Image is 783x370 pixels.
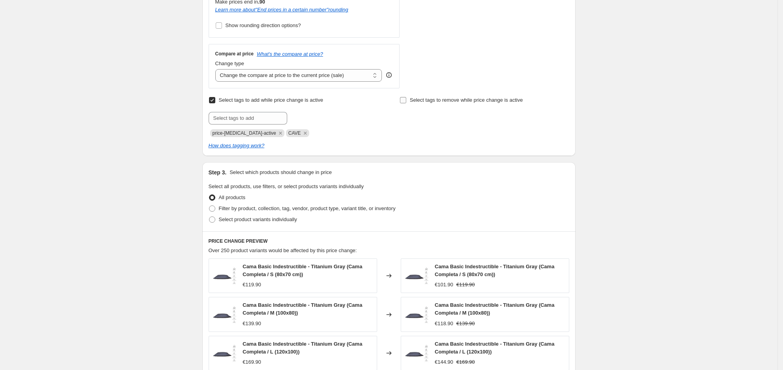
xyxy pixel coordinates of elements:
div: €169.90 [243,358,261,366]
div: €101.90 [435,281,453,289]
i: Learn more about " End prices in a certain number " rounding [215,7,348,13]
span: Select tags to remove while price change is active [410,97,523,103]
span: Select tags to add while price change is active [219,97,323,103]
strike: €169.90 [457,358,475,366]
p: Select which products should change in price [229,169,332,176]
span: Select product variants individually [219,216,297,222]
div: help [385,71,393,79]
strike: €119.90 [457,281,475,289]
span: Cama Basic Indestructible - Titanium Gray (Cama Completa / S (80x70 cm)) [243,264,363,277]
img: Indestuctible_Dog_Bed_Titanium_Grey_957a8054-ebd5-4979-a521-81a12c6dedb0_80x.png [405,341,429,365]
h3: Compare at price [215,51,254,57]
span: Select all products, use filters, or select products variants individually [209,183,364,189]
span: CAVE [288,130,301,136]
img: Indestuctible_Dog_Bed_Titanium_Grey_957a8054-ebd5-4979-a521-81a12c6dedb0_80x.png [213,264,237,288]
span: Cama Basic Indestructible - Titanium Gray (Cama Completa / M (100x80)) [243,302,363,316]
div: €144.90 [435,358,453,366]
h6: PRICE CHANGE PREVIEW [209,238,569,244]
a: Learn more about"End prices in a certain number"rounding [215,7,348,13]
a: How does tagging work? [209,143,264,148]
div: €119.90 [243,281,261,289]
span: Cama Basic Indestructible - Titanium Gray (Cama Completa / L (120x100)) [243,341,363,355]
input: Select tags to add [209,112,287,125]
button: What's the compare at price? [257,51,323,57]
span: Cama Basic Indestructible - Titanium Gray (Cama Completa / S (80x70 cm)) [435,264,555,277]
span: price-change-job-active [213,130,276,136]
img: Indestuctible_Dog_Bed_Titanium_Grey_957a8054-ebd5-4979-a521-81a12c6dedb0_80x.png [405,303,429,326]
h2: Step 3. [209,169,227,176]
span: Change type [215,60,244,66]
span: Filter by product, collection, tag, vendor, product type, variant title, or inventory [219,205,396,211]
button: Remove price-change-job-active [277,130,284,137]
span: All products [219,194,246,200]
img: Indestuctible_Dog_Bed_Titanium_Grey_957a8054-ebd5-4979-a521-81a12c6dedb0_80x.png [213,303,237,326]
img: Indestuctible_Dog_Bed_Titanium_Grey_957a8054-ebd5-4979-a521-81a12c6dedb0_80x.png [213,341,237,365]
button: Remove CAVE [302,130,309,137]
strike: €139.90 [457,320,475,328]
span: Show rounding direction options? [226,22,301,28]
span: Over 250 product variants would be affected by this price change: [209,247,357,253]
img: Indestuctible_Dog_Bed_Titanium_Grey_957a8054-ebd5-4979-a521-81a12c6dedb0_80x.png [405,264,429,288]
span: Cama Basic Indestructible - Titanium Gray (Cama Completa / M (100x80)) [435,302,555,316]
div: €118.90 [435,320,453,328]
div: €139.90 [243,320,261,328]
span: Cama Basic Indestructible - Titanium Gray (Cama Completa / L (120x100)) [435,341,555,355]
